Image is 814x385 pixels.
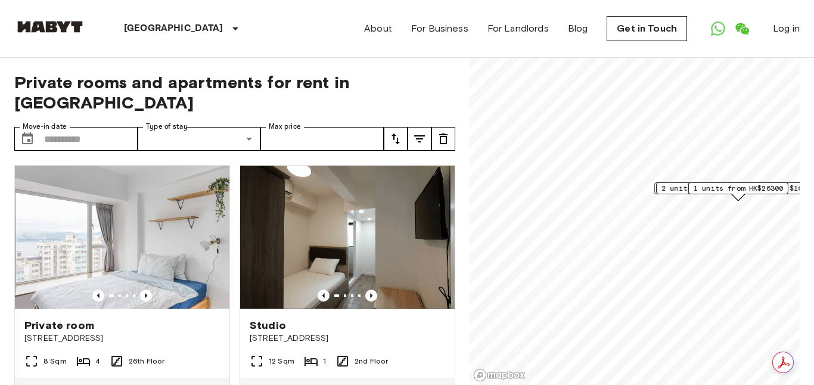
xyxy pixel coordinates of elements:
[431,127,455,151] button: tune
[240,166,455,309] img: Marketing picture of unit HK_01-067-001-01
[364,21,392,36] a: About
[365,290,377,302] button: Previous image
[411,21,468,36] a: For Business
[694,183,783,194] span: 1 units from HK$26300
[318,290,330,302] button: Previous image
[23,122,67,132] label: Move-in date
[129,356,165,367] span: 26th Floor
[250,333,445,344] span: [STREET_ADDRESS]
[15,127,39,151] button: Choose date
[124,21,223,36] p: [GEOGRAPHIC_DATA]
[269,122,301,132] label: Max price
[706,17,730,41] a: Open WhatsApp
[688,182,788,201] div: Map marker
[140,290,152,302] button: Previous image
[92,290,104,302] button: Previous image
[773,21,800,36] a: Log in
[24,333,220,344] span: [STREET_ADDRESS]
[24,318,94,333] span: Private room
[568,21,588,36] a: Blog
[269,356,294,367] span: 12 Sqm
[323,356,326,367] span: 1
[355,356,388,367] span: 2nd Floor
[15,166,229,309] img: Marketing picture of unit HK-01-028-001-02
[384,127,408,151] button: tune
[14,72,455,113] span: Private rooms and apartments for rent in [GEOGRAPHIC_DATA]
[14,21,86,33] img: Habyt
[487,21,549,36] a: For Landlords
[95,356,100,367] span: 4
[44,356,67,367] span: 8 Sqm
[607,16,687,41] a: Get in Touch
[146,122,188,132] label: Type of stay
[730,17,754,41] a: Open WeChat
[250,318,286,333] span: Studio
[408,127,431,151] button: tune
[473,368,526,382] a: Mapbox logo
